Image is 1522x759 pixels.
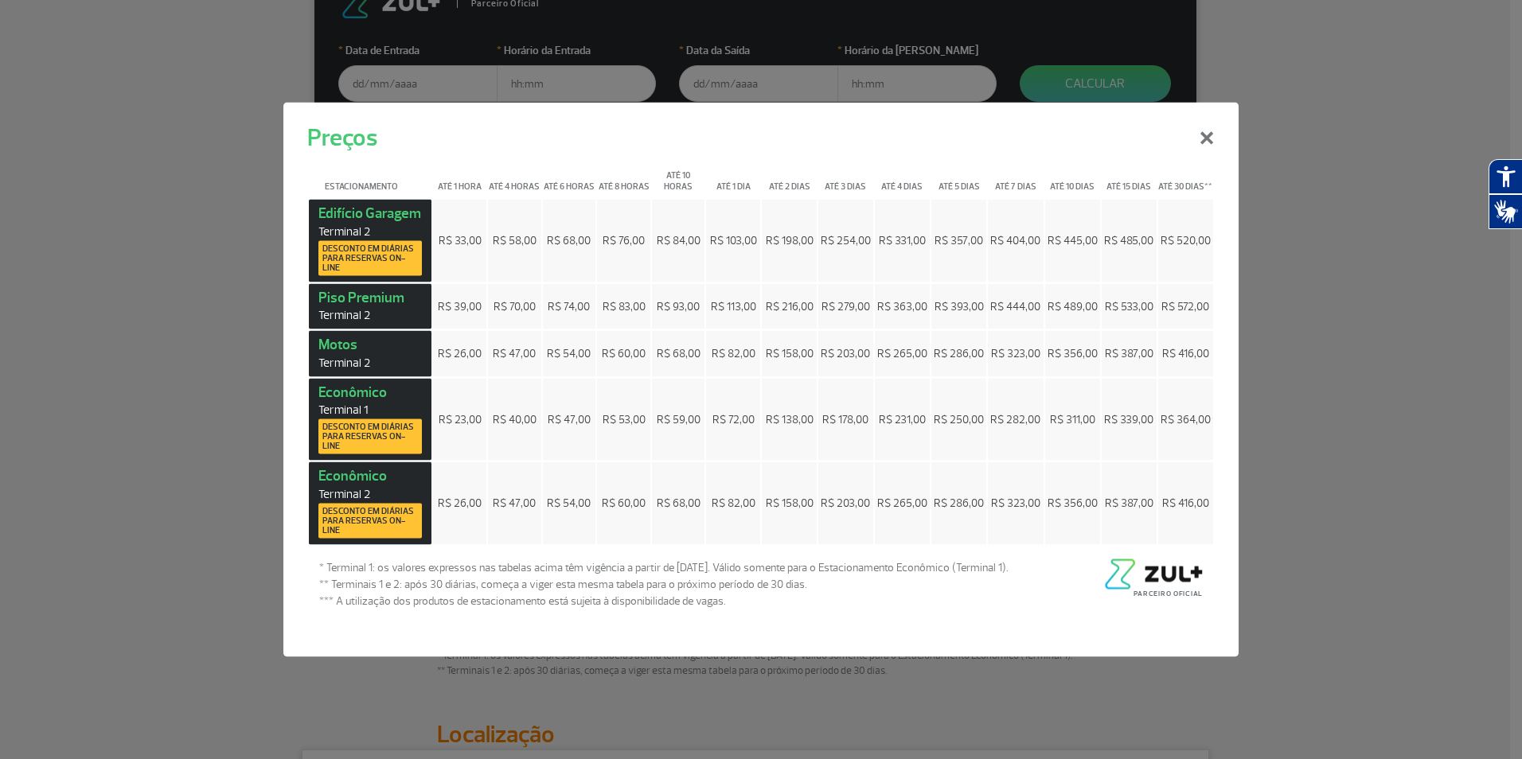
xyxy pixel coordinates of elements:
span: R$ 323,00 [991,496,1040,510]
span: R$ 231,00 [879,412,926,426]
span: R$ 103,00 [710,234,757,247]
span: * Terminal 1: os valores expressos nas tabelas acima têm vigência a partir de [DATE]. Válido some... [319,559,1009,575]
span: Desconto em diárias para reservas on-line [322,506,418,535]
strong: Edifício Garagem [318,204,422,276]
div: Plugin de acessibilidade da Hand Talk. [1489,159,1522,229]
span: R$ 60,00 [602,347,646,360]
span: Terminal 2 [318,224,422,239]
span: R$ 286,00 [934,496,984,510]
strong: Econômico [318,383,422,454]
span: R$ 533,00 [1105,299,1153,313]
span: R$ 58,00 [493,234,537,247]
strong: Piso Premium [318,288,422,323]
span: R$ 93,00 [657,299,700,313]
span: R$ 387,00 [1105,347,1153,360]
span: R$ 404,00 [990,234,1040,247]
span: R$ 70,00 [494,299,536,313]
span: R$ 68,00 [657,347,701,360]
span: R$ 250,00 [934,412,984,426]
th: Até 4 dias [875,158,930,198]
strong: Motos [318,336,422,371]
th: Até 7 dias [988,158,1043,198]
span: R$ 54,00 [547,496,591,510]
span: R$ 363,00 [877,299,927,313]
span: Terminal 2 [318,308,422,323]
span: R$ 84,00 [657,234,701,247]
span: R$ 387,00 [1105,496,1153,510]
img: logo-zul-black.png [1101,559,1203,589]
span: Terminal 2 [318,355,422,370]
span: *** A utilização dos produtos de estacionamento está sujeita à disponibilidade de vagas. [319,592,1009,609]
span: R$ 416,00 [1162,347,1209,360]
th: Até 15 dias [1102,158,1157,198]
span: R$ 356,00 [1048,347,1098,360]
button: Abrir tradutor de língua de sinais. [1489,194,1522,229]
span: R$ 286,00 [934,347,984,360]
span: R$ 572,00 [1161,299,1209,313]
span: R$ 356,00 [1048,496,1098,510]
span: R$ 26,00 [438,496,482,510]
span: R$ 72,00 [712,412,755,426]
span: R$ 60,00 [602,496,646,510]
span: R$ 416,00 [1162,496,1209,510]
span: R$ 445,00 [1048,234,1098,247]
span: R$ 520,00 [1161,234,1211,247]
h5: Preços [307,120,377,156]
th: Até 10 dias [1045,158,1100,198]
th: Até 1 hora [433,158,486,198]
span: Desconto em diárias para reservas on-line [322,422,418,451]
span: R$ 323,00 [991,347,1040,360]
span: R$ 82,00 [712,347,755,360]
span: Terminal 2 [318,486,422,501]
span: R$ 203,00 [821,496,870,510]
th: Até 8 horas [597,158,650,198]
span: Parceiro Oficial [1134,589,1203,597]
span: R$ 393,00 [935,299,984,313]
span: R$ 59,00 [657,412,701,426]
span: R$ 158,00 [766,347,814,360]
span: R$ 364,00 [1161,412,1211,426]
span: R$ 138,00 [766,412,814,426]
span: Desconto em diárias para reservas on-line [322,243,418,272]
span: R$ 47,00 [493,347,536,360]
button: Close [1186,107,1227,165]
span: R$ 26,00 [438,347,482,360]
button: Abrir recursos assistivos. [1489,159,1522,194]
th: Até 3 dias [818,158,873,198]
th: Até 5 dias [931,158,986,198]
span: R$ 47,00 [548,412,591,426]
th: Até 6 horas [543,158,596,198]
span: R$ 33,00 [439,234,482,247]
span: R$ 23,00 [439,412,482,426]
span: R$ 54,00 [547,347,591,360]
span: ** Terminais 1 e 2: após 30 diárias, começa a viger esta mesma tabela para o próximo período de 3... [319,575,1009,592]
span: R$ 40,00 [493,412,537,426]
th: Estacionamento [309,158,431,198]
span: R$ 331,00 [879,234,926,247]
span: R$ 203,00 [821,347,870,360]
span: R$ 68,00 [657,496,701,510]
th: Até 4 horas [488,158,541,198]
span: R$ 485,00 [1104,234,1153,247]
span: R$ 265,00 [877,347,927,360]
th: Até 30 dias** [1158,158,1213,198]
span: R$ 279,00 [821,299,870,313]
span: R$ 113,00 [711,299,756,313]
th: Até 1 dia [706,158,760,198]
span: R$ 68,00 [547,234,591,247]
span: R$ 82,00 [712,496,755,510]
span: R$ 311,00 [1050,412,1095,426]
span: R$ 339,00 [1104,412,1153,426]
span: R$ 198,00 [766,234,814,247]
span: R$ 254,00 [821,234,871,247]
span: R$ 83,00 [603,299,646,313]
span: R$ 53,00 [603,412,646,426]
span: R$ 489,00 [1048,299,1098,313]
span: R$ 39,00 [438,299,482,313]
span: R$ 178,00 [822,412,868,426]
span: R$ 158,00 [766,496,814,510]
span: R$ 76,00 [603,234,645,247]
span: R$ 216,00 [766,299,814,313]
th: Até 2 dias [762,158,816,198]
span: R$ 47,00 [493,496,536,510]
